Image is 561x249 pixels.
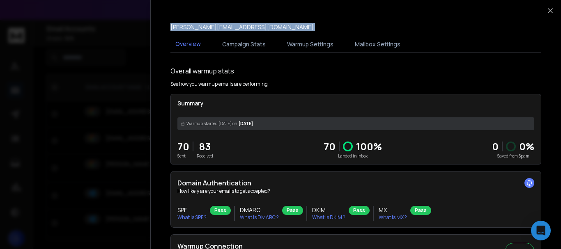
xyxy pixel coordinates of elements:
div: Pass [410,206,431,215]
div: Open Intercom Messenger [531,221,551,240]
h2: Domain Authentication [177,178,534,188]
button: Mailbox Settings [350,35,405,53]
div: Pass [349,206,370,215]
button: Warmup Settings [282,35,338,53]
p: See how you warmup emails are performing [170,81,268,87]
p: Saved from Spam [492,153,534,159]
button: Campaign Stats [217,35,271,53]
div: Pass [282,206,303,215]
p: What is SPF ? [177,214,207,221]
h3: DMARC [240,206,279,214]
p: What is MX ? [379,214,407,221]
p: Received [197,153,213,159]
h3: MX [379,206,407,214]
p: What is DMARC ? [240,214,279,221]
p: 100 % [356,140,382,153]
span: Warmup started [DATE] on [186,121,237,127]
p: 70 [177,140,189,153]
p: 0 % [519,140,534,153]
p: 70 [324,140,336,153]
h1: Overall warmup stats [170,66,234,76]
h3: DKIM [312,206,345,214]
p: [PERSON_NAME][EMAIL_ADDRESS][DOMAIN_NAME] [170,23,314,31]
div: Pass [210,206,231,215]
p: Summary [177,99,534,107]
p: Sent [177,153,189,159]
p: Landed in Inbox [324,153,382,159]
p: 83 [197,140,213,153]
p: How likely are your emails to get accepted? [177,188,534,194]
p: What is DKIM ? [312,214,345,221]
strong: 0 [492,139,499,153]
button: Overview [170,35,206,54]
div: [DATE] [177,117,534,130]
h3: SPF [177,206,207,214]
